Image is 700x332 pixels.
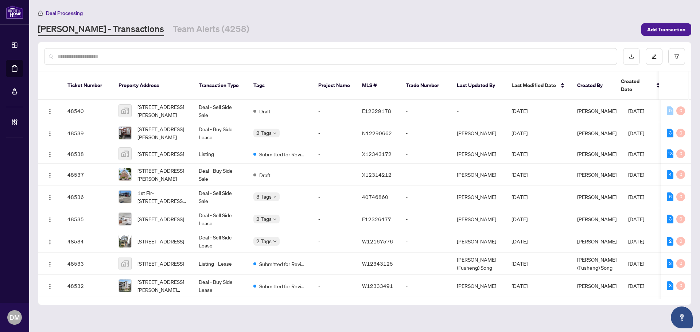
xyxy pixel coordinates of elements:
[512,194,528,200] span: [DATE]
[400,230,451,253] td: -
[676,106,685,115] div: 0
[667,149,673,158] div: 13
[193,164,248,186] td: Deal - Buy Side Sale
[137,167,187,183] span: [STREET_ADDRESS][PERSON_NAME]
[362,282,393,289] span: W12333491
[193,71,248,100] th: Transaction Type
[674,54,679,59] span: filter
[512,282,528,289] span: [DATE]
[646,48,662,65] button: edit
[47,131,53,137] img: Logo
[615,71,666,100] th: Created Date
[62,144,113,164] td: 48538
[119,168,131,181] img: thumbnail-img
[577,216,617,222] span: [PERSON_NAME]
[62,186,113,208] td: 48536
[667,170,673,179] div: 4
[400,144,451,164] td: -
[62,275,113,297] td: 48532
[628,108,644,114] span: [DATE]
[312,71,356,100] th: Project Name
[577,108,617,114] span: [PERSON_NAME]
[512,216,528,222] span: [DATE]
[119,235,131,247] img: thumbnail-img
[451,230,506,253] td: [PERSON_NAME]
[676,149,685,158] div: 0
[47,172,53,178] img: Logo
[577,238,617,245] span: [PERSON_NAME]
[47,217,53,223] img: Logo
[256,215,272,223] span: 2 Tags
[577,130,617,136] span: [PERSON_NAME]
[46,10,83,16] span: Deal Processing
[628,216,644,222] span: [DATE]
[451,71,506,100] th: Last Updated By
[362,260,393,267] span: W12343125
[451,186,506,208] td: [PERSON_NAME]
[44,235,56,247] button: Logo
[119,280,131,292] img: thumbnail-img
[451,122,506,144] td: [PERSON_NAME]
[623,48,640,65] button: download
[137,237,184,245] span: [STREET_ADDRESS]
[312,100,356,122] td: -
[676,259,685,268] div: 0
[44,258,56,269] button: Logo
[312,164,356,186] td: -
[44,191,56,203] button: Logo
[256,192,272,201] span: 3 Tags
[512,108,528,114] span: [DATE]
[47,109,53,114] img: Logo
[44,105,56,117] button: Logo
[137,103,187,119] span: [STREET_ADDRESS][PERSON_NAME]
[119,105,131,117] img: thumbnail-img
[577,171,617,178] span: [PERSON_NAME]
[38,11,43,16] span: home
[667,259,673,268] div: 3
[119,257,131,270] img: thumbnail-img
[400,186,451,208] td: -
[259,260,307,268] span: Submitted for Review
[628,194,644,200] span: [DATE]
[193,100,248,122] td: Deal - Sell Side Sale
[137,259,184,267] span: [STREET_ADDRESS]
[451,164,506,186] td: [PERSON_NAME]
[667,281,673,290] div: 3
[676,129,685,137] div: 0
[62,122,113,144] td: 48539
[667,106,673,115] div: 0
[273,217,277,221] span: down
[44,280,56,292] button: Logo
[193,186,248,208] td: Deal - Sell Side Sale
[256,237,272,245] span: 2 Tags
[676,192,685,201] div: 0
[47,195,53,200] img: Logo
[113,71,193,100] th: Property Address
[312,253,356,275] td: -
[62,71,113,100] th: Ticket Number
[193,144,248,164] td: Listing
[668,48,685,65] button: filter
[259,171,271,179] span: Draft
[628,130,644,136] span: [DATE]
[362,151,392,157] span: X12343172
[577,194,617,200] span: [PERSON_NAME]
[451,144,506,164] td: [PERSON_NAME]
[671,306,693,328] button: Open asap
[362,171,392,178] span: X12314212
[676,281,685,290] div: 0
[137,150,184,158] span: [STREET_ADDRESS]
[667,237,673,246] div: 2
[38,23,164,36] a: [PERSON_NAME] - Transactions
[193,230,248,253] td: Deal - Sell Side Lease
[62,208,113,230] td: 48535
[628,151,644,157] span: [DATE]
[628,238,644,245] span: [DATE]
[119,191,131,203] img: thumbnail-img
[173,23,249,36] a: Team Alerts (4258)
[259,282,307,290] span: Submitted for Review
[512,151,528,157] span: [DATE]
[451,208,506,230] td: [PERSON_NAME]
[512,171,528,178] span: [DATE]
[628,171,644,178] span: [DATE]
